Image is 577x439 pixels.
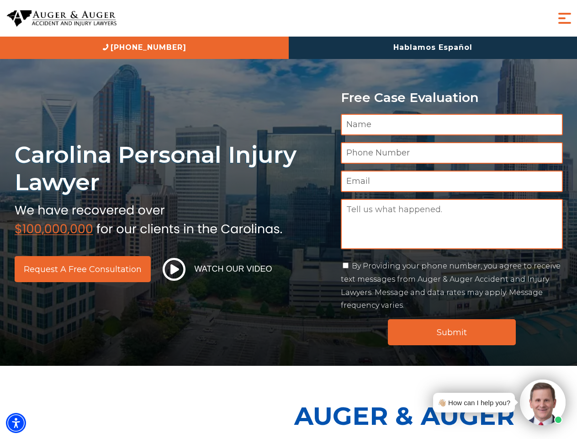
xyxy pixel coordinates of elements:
[341,142,563,164] input: Phone Number
[341,91,563,105] p: Free Case Evaluation
[341,114,563,135] input: Name
[388,319,516,345] input: Submit
[15,141,330,196] h1: Carolina Personal Injury Lawyer
[294,393,572,439] p: Auger & Auger
[341,262,561,310] label: By Providing your phone number, you agree to receive text messages from Auger & Auger Accident an...
[15,201,282,236] img: sub text
[520,380,566,425] img: Intaker widget Avatar
[15,256,151,282] a: Request a Free Consultation
[438,396,510,409] div: 👋🏼 How can I help you?
[160,257,275,281] button: Watch Our Video
[24,265,142,273] span: Request a Free Consultation
[7,10,116,27] img: Auger & Auger Accident and Injury Lawyers Logo
[6,413,26,433] div: Accessibility Menu
[341,171,563,192] input: Email
[556,9,574,27] button: Menu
